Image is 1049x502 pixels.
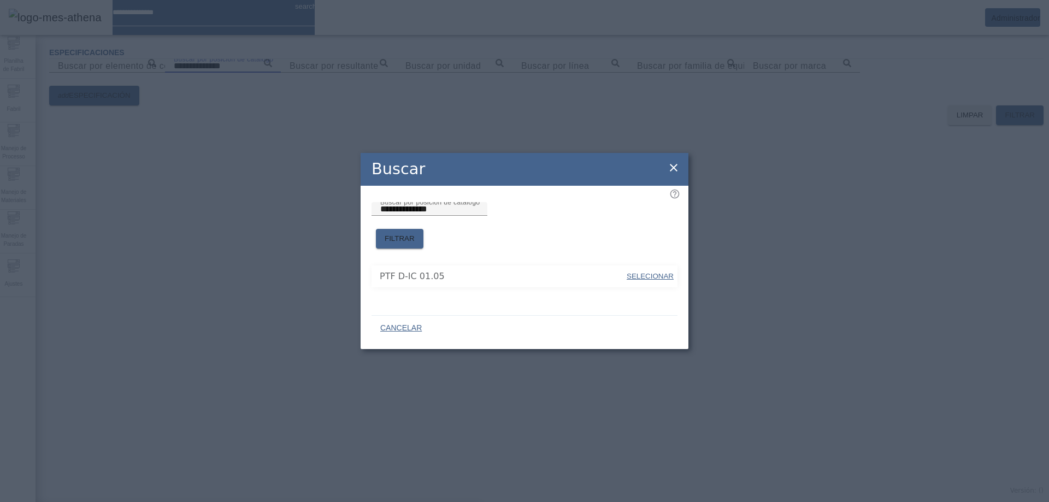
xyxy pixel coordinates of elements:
[372,318,431,338] button: CANCELAR
[376,229,423,249] button: FILTRAR
[372,157,425,181] h2: Buscar
[627,272,674,280] span: SELECIONAR
[380,198,480,205] mat-label: Buscar por posición de catálogo
[385,233,415,244] span: FILTRAR
[626,267,675,286] button: SELECIONAR
[380,270,626,283] span: PTF D-IC 01.05
[380,323,422,334] span: CANCELAR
